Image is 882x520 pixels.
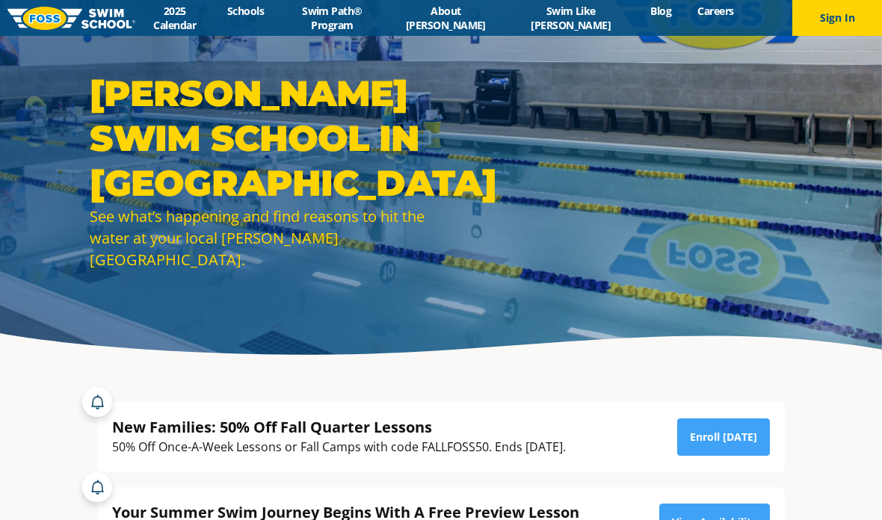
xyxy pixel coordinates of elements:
[112,437,566,457] div: 50% Off Once-A-Week Lessons or Fall Camps with code FALLFOSS50. Ends [DATE].
[505,4,638,32] a: Swim Like [PERSON_NAME]
[685,4,747,18] a: Careers
[387,4,504,32] a: About [PERSON_NAME]
[7,7,135,30] img: FOSS Swim School Logo
[638,4,685,18] a: Blog
[277,4,388,32] a: Swim Path® Program
[214,4,277,18] a: Schools
[677,418,770,456] a: Enroll [DATE]
[90,205,434,270] div: See what’s happening and find reasons to hit the water at your local [PERSON_NAME][GEOGRAPHIC_DATA].
[135,4,214,32] a: 2025 Calendar
[90,71,434,205] h1: [PERSON_NAME] Swim School in [GEOGRAPHIC_DATA]
[112,417,566,437] div: New Families: 50% Off Fall Quarter Lessons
